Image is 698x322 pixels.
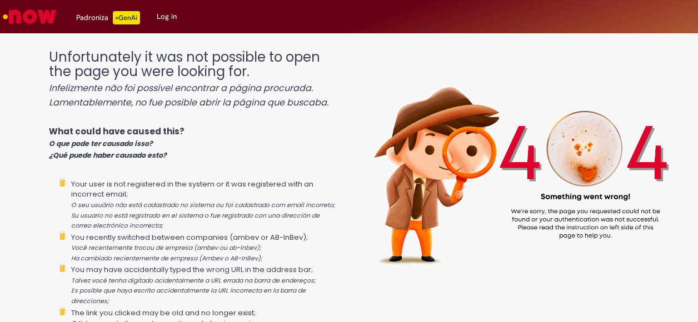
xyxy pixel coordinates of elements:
img: ServiceNow [1,6,58,28]
p: What could have caused this? [49,125,341,161]
li: You may have accidentally typed the wrong URL in the address bar; [71,263,341,306]
i: Es posible que haya escrito accidentalmente la URL incorrecta en la barra de direcciones; [71,286,306,305]
i: Você recentemente trocou de empresa (ambev ou ab-inbev); [71,244,261,252]
i: O seu usuário não está cadastrado no sistema ou foi cadastrado com email incorreto; [71,201,335,209]
i: O que pode ter causado isso? [49,139,153,148]
li: You recently switched between companies (ambev or AB-InBev); [71,231,341,264]
i: Ha cambiado recientemente de empresa (Ambev o AB-InBev); [71,254,262,263]
img: 404_ambev_new.png [341,39,698,288]
i: ¿Qué puede haber causado esto? [49,150,167,160]
i: Talvez você tenha digitado acidentalmente a URL errada na barra de endereços; [71,276,316,285]
i: Su usuario no está registrado en el sistema o fue registrado con una dirección de correo electrón... [71,212,320,230]
div: Padroniza [76,11,140,24]
i: Lamentablemente, no fue posible abrir la página que buscaba. [49,96,328,109]
i: Infelizmente não foi possível encontrar a página procurada. [49,82,313,94]
h1: Unfortunately it was not possible to open the page you were looking for. [49,50,341,109]
li: Your user is not registered in the system or it was registered with an incorrect email; [71,178,341,231]
p: +GenAi [113,11,140,24]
